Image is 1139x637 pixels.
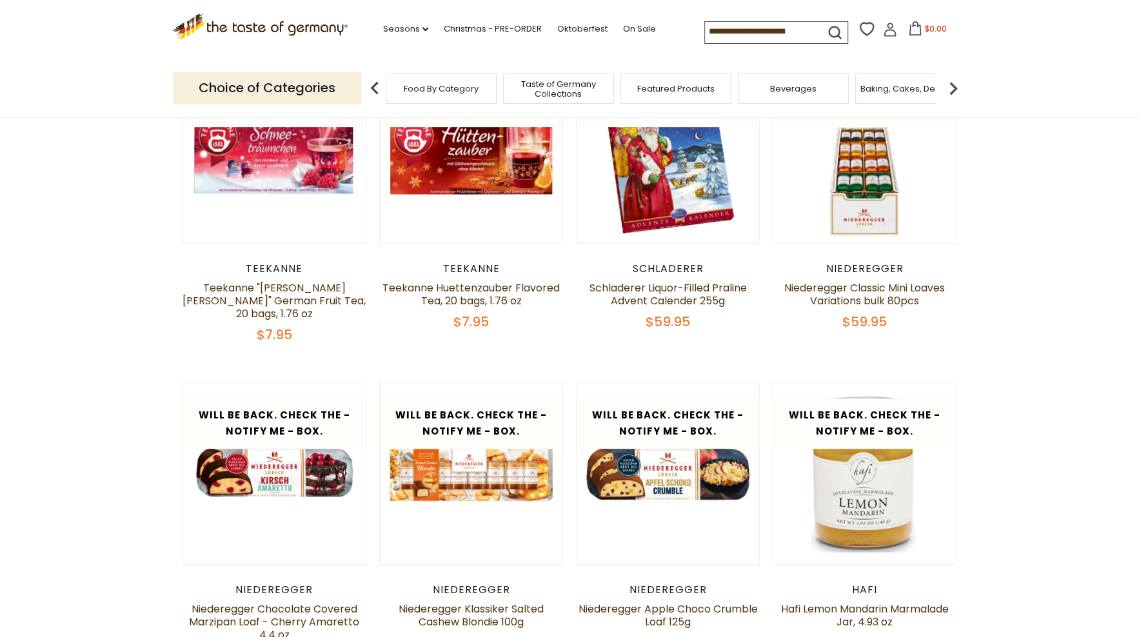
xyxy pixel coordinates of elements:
[770,84,817,93] a: Beverages
[507,79,610,99] a: Taste of Germany Collections
[399,602,544,629] a: Niederegger Klassiker Salted Cashew Blondie 100g
[773,583,956,596] div: Hafi
[257,326,292,344] span: $7.95
[183,382,366,565] img: Niederegger Chocolate Covered Marzipan Loaf - Cherry Amaretto 4.4 oz
[557,22,608,36] a: Oktoberfest
[173,72,361,104] p: Choice of Categories
[784,280,945,308] a: Niederegger Classic Mini Loaves Variations bulk 80pcs
[623,22,656,36] a: On Sale
[842,313,887,331] span: $59.95
[383,22,428,36] a: Seasons
[576,262,760,275] div: Schladerer
[183,583,366,596] div: Niederegger
[589,280,747,308] a: Schladerer Liquor-Filled Praline Advent Calender 255g
[773,262,956,275] div: Niederegger
[773,382,956,565] img: Hafi Lemon Mandarin Marmalade Jar, 4.93 oz
[379,262,563,275] div: Teekanne
[576,583,760,596] div: Niederegger
[773,61,956,243] img: Niederegger Classic Mini Loaves Variations bulk 80pcs
[183,280,366,321] a: Teekanne "[PERSON_NAME] [PERSON_NAME]" German Fruit Tea, 20 bags, 1.76 oz
[183,262,366,275] div: Teekanne
[380,61,562,243] img: Teekanne Huettenzauber Flavored Tea, 20 bags, 1.76 oz
[183,61,366,243] img: Teekanne "Schnee Traum" German Fruit Tea, 20 bags, 1.76 oz
[940,75,966,101] img: next arrow
[453,313,489,331] span: $7.95
[579,602,758,629] a: Niederegger Apple Choco Crumble Loaf 125g
[925,23,947,34] span: $0.00
[382,280,560,308] a: Teekanne Huettenzauber Flavored Tea, 20 bags, 1.76 oz
[900,21,955,41] button: $0.00
[637,84,715,93] a: Featured Products
[781,602,949,629] a: Hafi Lemon Mandarin Marmalade Jar, 4.93 oz
[860,84,960,93] a: Baking, Cakes, Desserts
[646,313,690,331] span: $59.95
[404,84,479,93] a: Food By Category
[577,382,759,565] img: Niederegger Apple Choco Crumble Loaf 125g
[577,61,759,243] img: Schladerer Liquor-Filled Praline Advent Calender 255g
[379,583,563,596] div: Niederegger
[444,22,542,36] a: Christmas - PRE-ORDER
[380,382,562,565] img: Niederegger Klassiker Salted Cashew Blondie 100g
[362,75,388,101] img: previous arrow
